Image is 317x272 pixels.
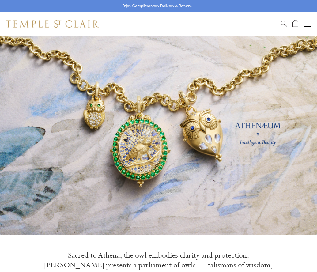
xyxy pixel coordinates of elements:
a: Search [281,20,287,28]
p: Enjoy Complimentary Delivery & Returns [122,3,192,9]
button: Open navigation [304,20,311,28]
img: Temple St. Clair [6,20,99,28]
a: Open Shopping Bag [292,20,298,28]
